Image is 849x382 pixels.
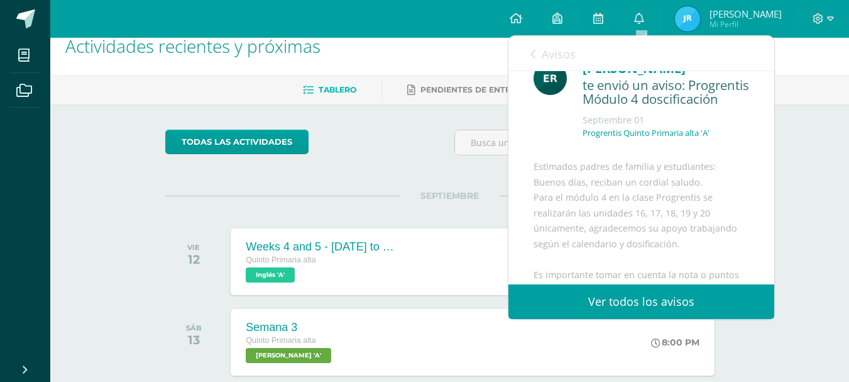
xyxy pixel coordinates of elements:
[246,240,397,254] div: Weeks 4 and 5 - [DATE] to [DATE]
[709,19,782,30] span: Mi Perfil
[246,256,315,264] span: Quinto Primaria alta
[165,130,309,154] a: todas las Actividades
[303,80,356,100] a: Tablero
[186,323,202,332] div: SÁB
[246,348,331,363] span: Deporte 'A'
[534,62,567,95] img: 43406b00e4edbe00e0fe2658b7eb63de.png
[319,85,356,94] span: Tablero
[651,337,699,348] div: 8:00 PM
[187,252,200,267] div: 12
[542,47,576,62] span: Avisos
[508,284,774,319] a: Ver todos los avisos
[407,80,528,100] a: Pendientes de entrega
[675,6,700,31] img: a5da60d17462b9d73288ec2af3f87b4b.png
[246,267,295,283] span: Inglés 'A'
[420,85,528,94] span: Pendientes de entrega
[583,114,749,126] div: Septiembre 01
[583,128,709,138] p: Progrentis Quinto Primaria alta 'A'
[246,321,334,334] div: Semana 3
[709,8,782,20] span: [PERSON_NAME]
[583,78,749,108] div: te envió un aviso: Progrentis Módulo 4 doscificación
[246,336,315,345] span: Quinto Primaria alta
[187,243,200,252] div: VIE
[455,130,733,155] input: Busca una actividad próxima aquí...
[186,332,202,347] div: 13
[400,190,499,201] span: SEPTIEMBRE
[65,34,320,58] span: Actividades recientes y próximas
